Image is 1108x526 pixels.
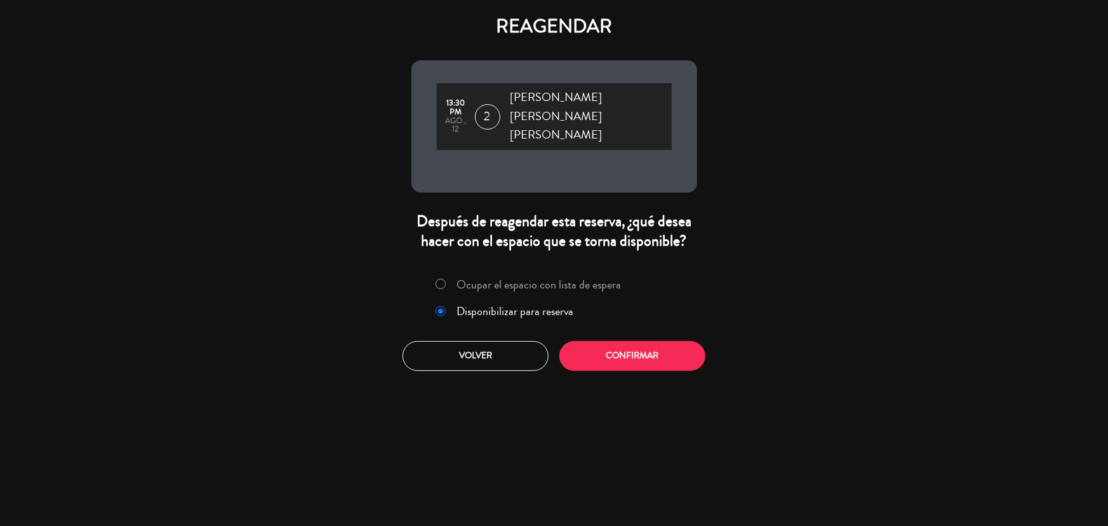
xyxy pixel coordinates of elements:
[443,117,469,135] div: ago., 12
[411,212,697,251] div: Después de reagendar esta reserva, ¿qué desea hacer con el espacio que se torna disponible?
[443,99,469,117] div: 13:30 PM
[403,341,549,371] button: Volver
[457,306,573,317] label: Disponibilizar para reserva
[559,341,705,371] button: Confirmar
[475,104,500,130] span: 2
[511,88,672,145] span: [PERSON_NAME] [PERSON_NAME] [PERSON_NAME]
[457,279,621,290] label: Ocupar el espacio con lista de espera
[411,15,697,38] h4: REAGENDAR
